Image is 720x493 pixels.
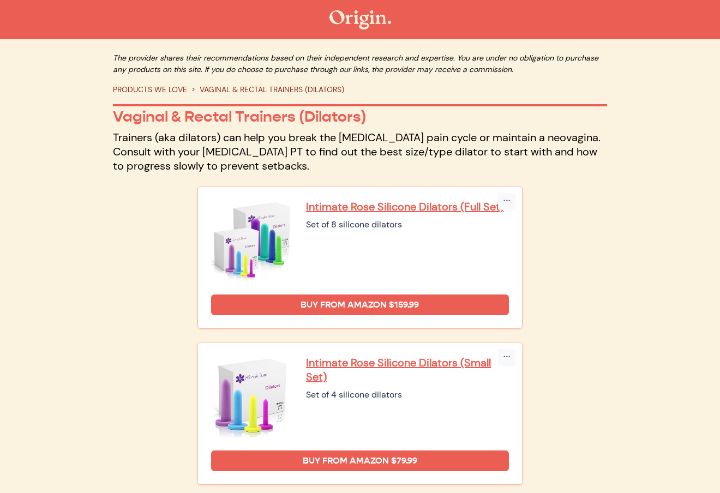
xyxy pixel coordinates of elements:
a: Buy from Amazon $79.99 [211,450,509,471]
a: Intimate Rose Silicone Dilators (Small Set) [306,356,509,384]
img: The Origin Shop [329,10,391,29]
div: Set of 4 silicone dilators [306,388,509,401]
li: VAGINAL & RECTAL TRAINERS (DILATORS) [187,84,344,95]
a: Buy from Amazon $159.99 [211,294,509,315]
p: The provider shares their recommendations based on their independent research and expertise. You ... [113,52,607,75]
div: Set of 8 silicone dilators [306,218,509,231]
p: Trainers (aka dilators) can help you break the [MEDICAL_DATA] pain cycle or maintain a neovagina.... [113,130,607,173]
p: Vaginal & Rectal Trainers (Dilators) [113,107,607,126]
a: PRODUCTS WE LOVE [113,85,187,94]
a: Intimate Rose Silicone Dilators (Full Set) [306,200,509,214]
img: Intimate Rose Silicone Dilators (Small Set) [211,356,293,437]
img: Intimate Rose Silicone Dilators (Full Set) [211,200,293,281]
